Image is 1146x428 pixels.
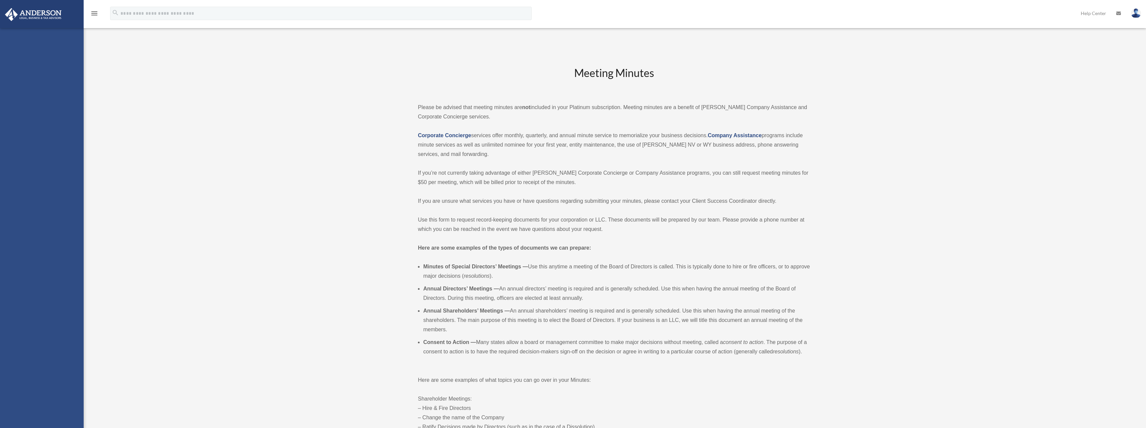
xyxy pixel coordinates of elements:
[418,103,810,121] p: Please be advised that meeting minutes are included in your Platinum subscription. Meeting minute...
[749,339,764,345] em: action
[90,9,98,17] i: menu
[423,262,810,281] li: Use this anytime a meeting of the Board of Directors is called. This is typically done to hire or...
[418,245,591,251] strong: Here are some examples of the types of documents we can prepare:
[112,9,119,16] i: search
[522,104,530,110] strong: not
[418,168,810,187] p: If you’re not currently taking advantage of either [PERSON_NAME] Corporate Concierge or Company A...
[423,338,810,356] li: Many states allow a board or management committee to make major decisions without meeting, called...
[418,131,810,159] p: services offer monthly, quarterly, and annual minute service to memorialize your business decisio...
[708,133,762,138] a: Company Assistance
[464,273,490,279] em: resolutions
[418,66,810,93] h2: Meeting Minutes
[723,339,748,345] em: consent to
[423,284,810,303] li: An annual directors’ meeting is required and is generally scheduled. Use this when having the ann...
[423,286,499,291] b: Annual Directors’ Meetings —
[423,339,476,345] b: Consent to Action —
[423,264,528,269] b: Minutes of Special Directors’ Meetings —
[90,12,98,17] a: menu
[3,8,64,21] img: Anderson Advisors Platinum Portal
[773,349,799,354] em: resolutions
[1131,8,1141,18] img: User Pic
[418,375,810,385] p: Here are some examples of what topics you can go over in your Minutes:
[423,308,510,314] b: Annual Shareholders’ Meetings —
[418,215,810,234] p: Use this form to request record-keeping documents for your corporation or LLC. These documents wi...
[418,196,810,206] p: If you are unsure what services you have or have questions regarding submitting your minutes, ple...
[418,133,471,138] a: Corporate Concierge
[423,306,810,334] li: An annual shareholders’ meeting is required and is generally scheduled. Use this when having the ...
